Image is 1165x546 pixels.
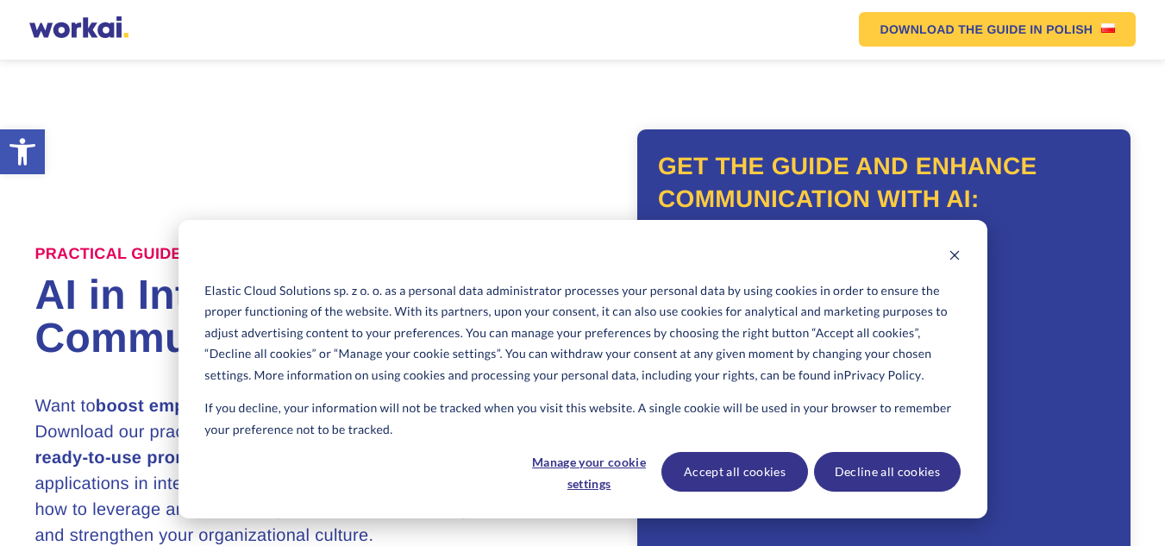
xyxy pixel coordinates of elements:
img: US flag [1101,23,1115,33]
p: If you decline, your information will not be tracked when you visit this website. A single cookie... [204,398,960,440]
button: Decline all cookies [814,452,961,492]
button: Manage your cookie settings [523,452,655,492]
a: Privacy Policy [844,365,922,386]
div: Cookie banner [179,220,987,518]
h1: AI in Internal Communications [34,274,582,361]
label: Practical Guide: [34,245,187,264]
a: DOWNLOAD THE GUIDEIN POLISHUS flag [859,12,1136,47]
h2: Get the guide and enhance communication with AI: [658,150,1110,216]
p: Elastic Cloud Solutions sp. z o. o. as a personal data administrator processes your personal data... [204,280,960,386]
strong: boost employee efficiency and engagement [96,397,464,416]
button: Accept all cookies [661,452,808,492]
button: Dismiss cookie banner [949,247,961,268]
em: DOWNLOAD THE GUIDE [880,23,1026,35]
